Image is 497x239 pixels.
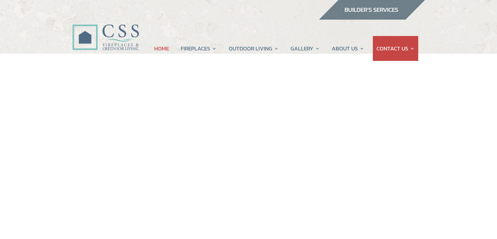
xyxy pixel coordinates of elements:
[332,36,364,61] a: ABOUT US
[319,13,425,22] a: builder services construction supply
[154,36,169,61] a: HOME
[229,36,279,61] a: OUTDOOR LIVING
[376,36,415,61] a: CONTACT US
[181,36,217,61] a: FIREPLACES
[72,6,139,54] img: CSS Fireplaces & Outdoor Living (Formerly Construction Solutions & Supply)- Jacksonville Ormond B...
[290,36,320,61] a: GALLERY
